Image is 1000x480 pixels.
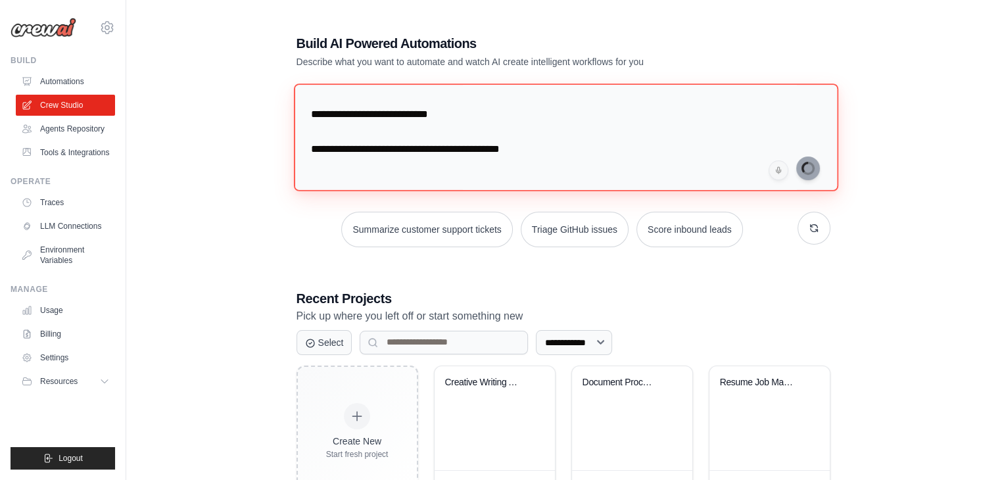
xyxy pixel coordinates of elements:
[16,239,115,271] a: Environment Variables
[11,447,115,469] button: Logout
[16,300,115,321] a: Usage
[521,212,629,247] button: Triage GitHub issues
[798,212,830,245] button: Get new suggestions
[341,212,512,247] button: Summarize customer support tickets
[297,34,738,53] h1: Build AI Powered Automations
[11,55,115,66] div: Build
[11,284,115,295] div: Manage
[297,330,352,355] button: Select
[16,347,115,368] a: Settings
[297,55,738,68] p: Describe what you want to automate and watch AI create intelligent workflows for you
[720,377,799,389] div: Resume Job Matcher
[326,435,389,448] div: Create New
[445,377,525,389] div: Creative Writing Agency
[16,71,115,92] a: Automations
[769,160,788,180] button: Click to speak your automation idea
[16,324,115,345] a: Billing
[59,453,83,464] span: Logout
[16,118,115,139] a: Agents Repository
[16,142,115,163] a: Tools & Integrations
[16,192,115,213] a: Traces
[40,376,78,387] span: Resources
[583,377,662,389] div: Document Processing and Routing System
[16,95,115,116] a: Crew Studio
[16,216,115,237] a: LLM Connections
[326,449,389,460] div: Start fresh project
[297,308,830,325] p: Pick up where you left off or start something new
[16,371,115,392] button: Resources
[297,289,830,308] h3: Recent Projects
[11,176,115,187] div: Operate
[11,18,76,37] img: Logo
[636,212,743,247] button: Score inbound leads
